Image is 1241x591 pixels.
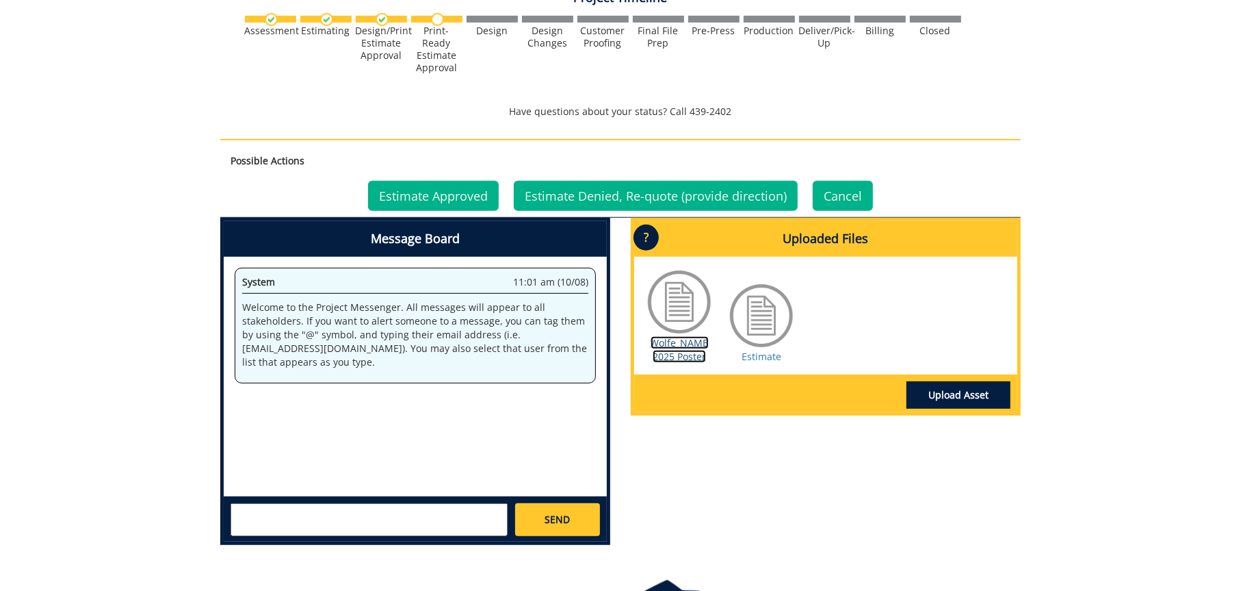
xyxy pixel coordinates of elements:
div: Deliver/Pick-Up [799,25,850,49]
div: Design/Print Estimate Approval [356,25,407,62]
img: no [431,13,444,26]
p: ? [633,225,659,251]
div: Billing [854,25,906,37]
div: Final File Prep [633,25,684,49]
div: Pre-Press [688,25,740,37]
div: Assessment [245,25,296,37]
span: 11:01 am (10/08) [513,275,588,289]
a: Wolfe_NAME 2025 Poster [651,336,709,363]
a: SEND [515,503,600,536]
h4: Uploaded Files [634,221,1017,257]
h4: Message Board [224,221,607,257]
span: System [242,275,275,288]
div: Customer Proofing [577,25,629,49]
a: Estimate Denied, Re-quote (provide direction) [514,181,798,211]
a: Upload Asset [906,381,1010,409]
p: Welcome to the Project Messenger. All messages will appear to all stakeholders. If you want to al... [242,301,588,369]
span: SEND [545,513,570,527]
div: Design [467,25,518,37]
textarea: messageToSend [231,503,508,536]
img: checkmark [320,13,333,26]
a: Estimate [742,350,781,363]
strong: Possible Actions [231,154,304,167]
div: Estimating [300,25,352,37]
a: Cancel [813,181,873,211]
img: checkmark [265,13,278,26]
p: Have questions about your status? Call 439-2402 [220,105,1021,118]
img: checkmark [376,13,389,26]
div: Closed [910,25,961,37]
div: Design Changes [522,25,573,49]
div: Print-Ready Estimate Approval [411,25,462,74]
a: Estimate Approved [368,181,499,211]
div: Production [744,25,795,37]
